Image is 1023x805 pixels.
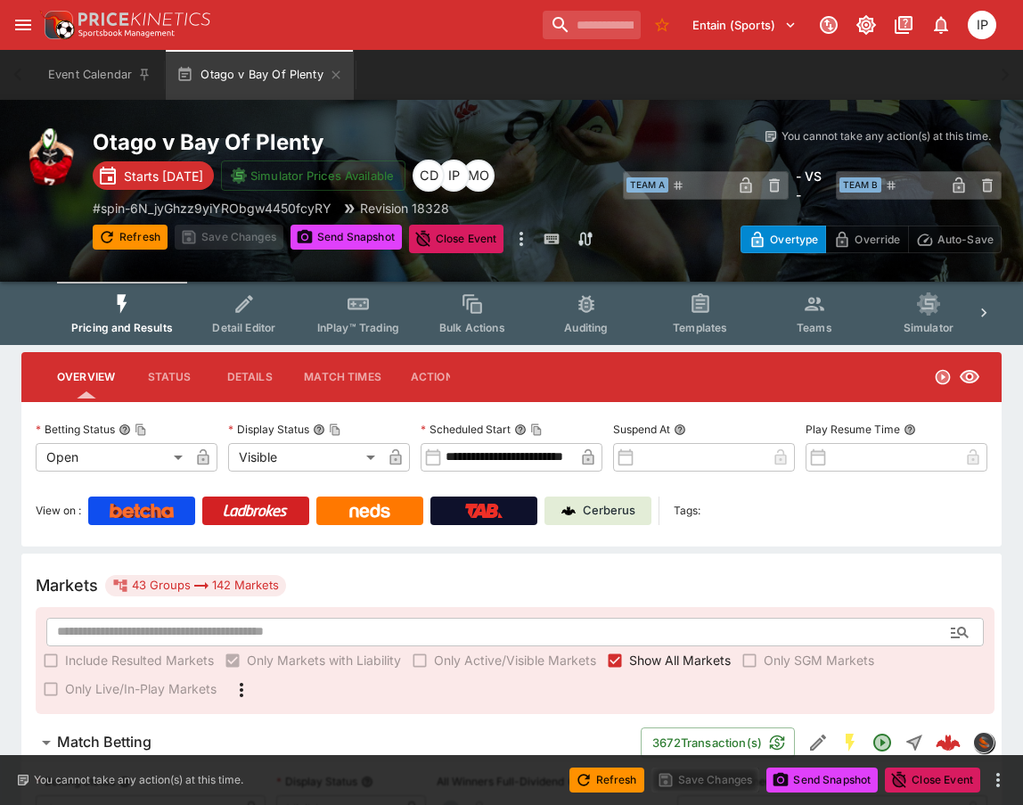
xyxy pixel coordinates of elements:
[231,679,252,701] svg: More
[908,226,1002,253] button: Auto-Save
[112,575,279,596] div: 43 Groups 142 Markets
[825,226,908,253] button: Override
[959,366,980,388] svg: Visible
[741,226,1002,253] div: Start From
[770,230,818,249] p: Overtype
[561,504,576,518] img: Cerberus
[813,9,845,41] button: Connected to PK
[124,167,203,185] p: Starts [DATE]
[39,7,75,43] img: PriceKinetics Logo
[934,368,952,386] svg: Open
[317,321,399,334] span: InPlay™ Trading
[71,321,173,334] span: Pricing and Results
[930,725,966,760] a: bb4f3784-591a-4358-9160-91a17677a65b
[110,504,174,518] img: Betcha
[796,167,828,204] h6: - VS -
[57,282,966,345] div: Event type filters
[674,423,686,436] button: Suspend At
[21,725,641,760] button: Match Betting
[57,733,151,752] h6: Match Betting
[93,128,623,156] h2: Copy To Clipboard
[834,727,866,759] button: SGM Enabled
[291,225,402,250] button: Send Snapshot
[839,177,881,193] span: Team B
[223,504,288,518] img: Ladbrokes
[569,768,644,793] button: Refresh
[962,5,1002,45] button: Isaac Plummer
[313,423,325,436] button: Display StatusCopy To Clipboard
[944,616,976,648] button: Open
[438,160,470,192] div: Isaac Plummer
[135,423,147,436] button: Copy To Clipboard
[629,651,731,669] span: Show All Markets
[766,768,878,793] button: Send Snapshot
[421,422,511,437] p: Scheduled Start
[904,423,916,436] button: Play Resume Time
[514,423,527,436] button: Scheduled StartCopy To Clipboard
[641,727,795,758] button: 3672Transaction(s)
[936,730,961,755] img: logo-cerberus--red.svg
[741,226,826,253] button: Overtype
[974,733,994,752] img: sportingsolutions
[850,9,882,41] button: Toggle light/dark mode
[65,679,217,698] span: Only Live/In-Play Markets
[872,732,893,753] svg: Open
[78,29,175,37] img: Sportsbook Management
[543,11,641,39] input: search
[968,11,996,39] div: Isaac Plummer
[782,128,991,144] p: You cannot take any action(s) at this time.
[221,160,405,191] button: Simulator Prices Available
[925,9,957,41] button: Notifications
[413,160,445,192] div: Cameron Duffy
[439,321,505,334] span: Bulk Actions
[434,651,596,669] span: Only Active/Visible Markets
[34,772,243,788] p: You cannot take any action(s) at this time.
[973,732,994,753] div: sportingsolutions
[36,575,98,596] h5: Markets
[544,497,651,525] a: Cerberus
[93,199,331,218] p: Copy To Clipboard
[7,9,39,41] button: open drawer
[37,50,162,100] button: Event Calendar
[802,727,834,759] button: Edit Detail
[583,502,635,520] p: Cerberus
[511,225,532,253] button: more
[247,651,401,669] span: Only Markets with Liability
[78,12,210,26] img: PriceKinetics
[764,651,874,669] span: Only SGM Markets
[43,356,129,398] button: Overview
[396,356,476,398] button: Actions
[987,769,1009,791] button: more
[648,11,676,39] button: No Bookmarks
[797,321,832,334] span: Teams
[674,497,700,525] label: Tags:
[613,422,670,437] p: Suspend At
[129,356,209,398] button: Status
[349,504,389,518] img: Neds
[530,423,543,436] button: Copy To Clipboard
[21,128,78,185] img: rugby_union.png
[329,423,341,436] button: Copy To Clipboard
[898,727,930,759] button: Straight
[36,497,81,525] label: View on :
[866,727,898,759] button: Open
[888,9,920,41] button: Documentation
[626,177,668,193] span: Team A
[409,225,504,253] button: Close Event
[166,50,354,100] button: Otago v Bay Of Plenty
[65,651,214,669] span: Include Resulted Markets
[228,443,381,472] div: Visible
[904,321,953,334] span: Simulator
[465,504,503,518] img: TabNZ
[885,768,980,793] button: Close Event
[228,422,309,437] p: Display Status
[462,160,495,192] div: Matthew Oliver
[209,356,290,398] button: Details
[936,730,961,755] div: bb4f3784-591a-4358-9160-91a17677a65b
[855,230,900,249] p: Override
[682,11,807,39] button: Select Tenant
[36,443,189,472] div: Open
[806,422,900,437] p: Play Resume Time
[119,423,131,436] button: Betting StatusCopy To Clipboard
[937,230,994,249] p: Auto-Save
